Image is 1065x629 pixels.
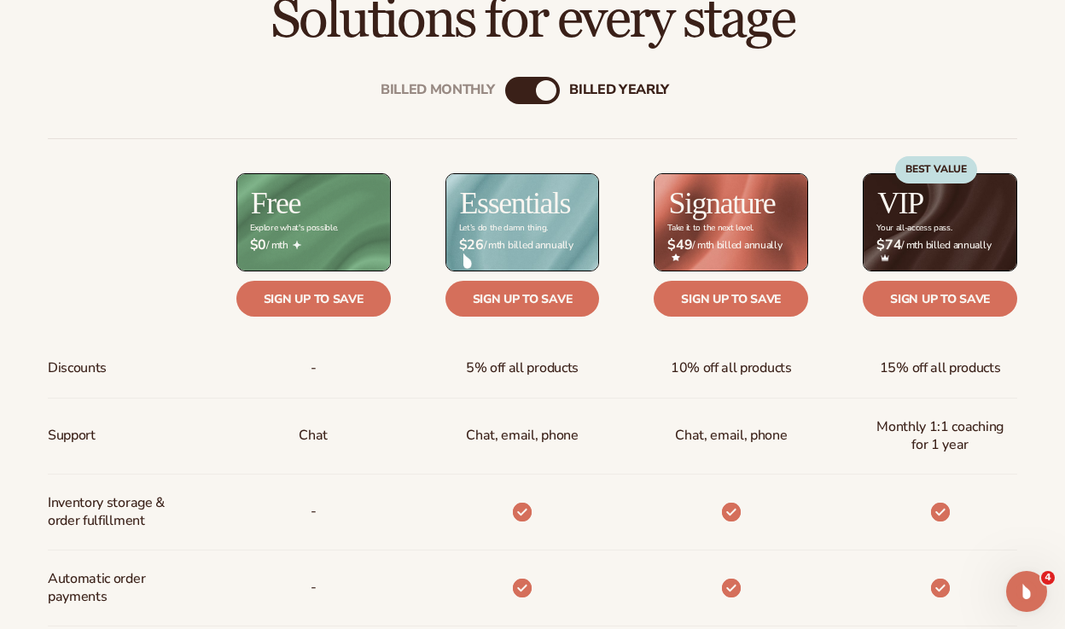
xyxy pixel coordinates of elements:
iframe: Intercom live chat [1006,571,1047,612]
div: Billed Monthly [381,82,495,98]
span: - [311,352,317,384]
span: 10% off all products [671,352,792,384]
span: / mth billed annually [876,237,1004,262]
span: Monthly 1:1 coaching for 1 year [876,411,1004,461]
a: Sign up to save [236,281,391,317]
img: free_bg.png [237,174,390,271]
span: / mth billed annually [667,237,794,262]
span: Support [48,420,96,451]
img: drop.png [463,253,472,269]
img: Free_Icon_bb6e7c7e-73f8-44bd-8ed0-223ea0fc522e.png [293,241,301,249]
img: Star_6.png [672,253,680,261]
strong: $49 [667,237,692,253]
a: Sign up to save [654,281,808,317]
a: Sign up to save [445,281,600,317]
span: 5% off all products [466,352,579,384]
img: Essentials_BG_9050f826-5aa9-47d9-a362-757b82c62641.jpg [446,174,599,271]
span: Chat, email, phone [675,420,787,451]
p: Chat [299,420,328,451]
div: billed Yearly [569,82,669,98]
h2: Essentials [460,188,571,218]
strong: $26 [459,237,484,253]
p: - [311,496,317,527]
p: Chat, email, phone [466,420,578,451]
span: - [311,572,317,603]
span: Automatic order payments [48,563,173,613]
a: Sign up to save [863,281,1017,317]
img: Signature_BG_eeb718c8-65ac-49e3-a4e5-327c6aa73146.jpg [655,174,807,271]
h2: Free [251,188,300,218]
img: Crown_2d87c031-1b5a-4345-8312-a4356ddcde98.png [881,253,889,262]
span: / mth billed annually [459,237,586,270]
h2: VIP [877,188,923,218]
span: 15% off all products [880,352,1001,384]
span: / mth [250,237,377,253]
span: Discounts [48,352,107,384]
img: VIP_BG_199964bd-3653-43bc-8a67-789d2d7717b9.jpg [864,174,1016,271]
div: BEST VALUE [895,156,977,183]
strong: $0 [250,237,266,253]
span: 4 [1041,571,1055,585]
strong: $74 [876,237,901,253]
span: Inventory storage & order fulfillment [48,487,165,537]
h2: Signature [668,188,775,218]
